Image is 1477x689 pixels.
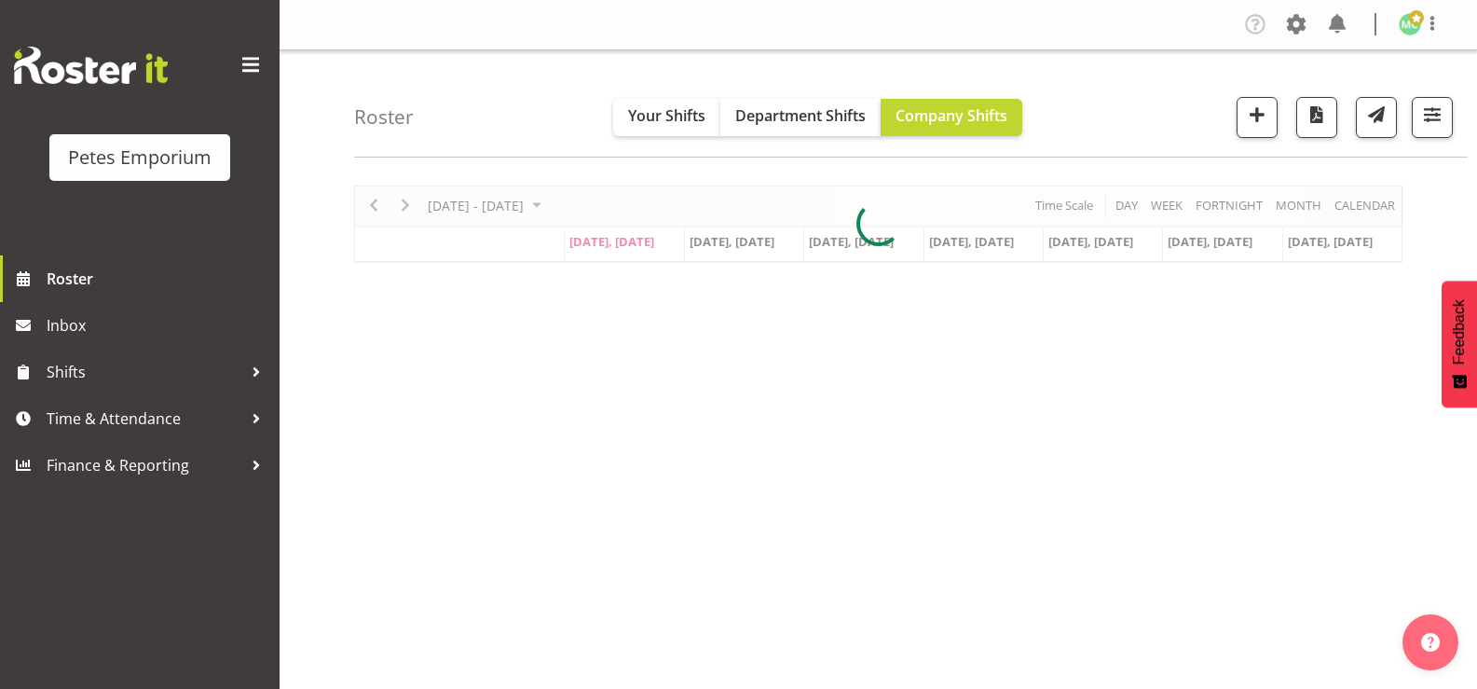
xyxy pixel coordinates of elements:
span: Department Shifts [735,105,866,126]
button: Send a list of all shifts for the selected filtered period to all rostered employees. [1356,97,1397,138]
span: Inbox [47,311,270,339]
button: Company Shifts [881,99,1022,136]
img: help-xxl-2.png [1421,633,1440,652]
span: Roster [47,265,270,293]
span: Time & Attendance [47,405,242,433]
span: Feedback [1451,299,1468,365]
h4: Roster [354,106,414,128]
div: Petes Emporium [68,144,212,172]
span: Your Shifts [628,105,705,126]
span: Finance & Reporting [47,451,242,479]
button: Add a new shift [1237,97,1278,138]
img: Rosterit website logo [14,47,168,84]
button: Feedback - Show survey [1442,281,1477,407]
button: Filter Shifts [1412,97,1453,138]
button: Department Shifts [720,99,881,136]
span: Company Shifts [896,105,1007,126]
button: Download a PDF of the roster according to the set date range. [1296,97,1337,138]
button: Your Shifts [613,99,720,136]
img: melissa-cowen2635.jpg [1399,13,1421,35]
span: Shifts [47,358,242,386]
